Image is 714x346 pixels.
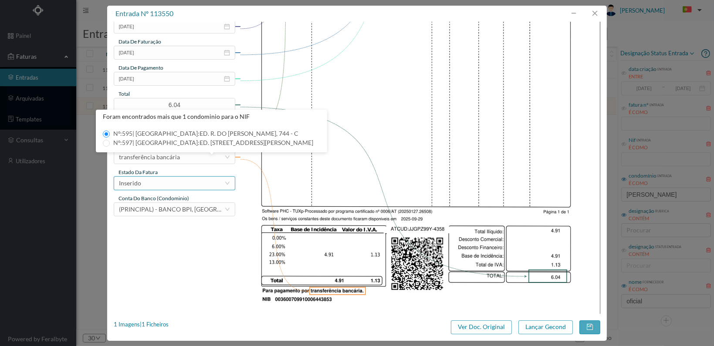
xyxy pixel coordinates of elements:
[96,110,327,124] div: Foram encontrados mais que 1 condominio para o NIF
[225,181,230,186] i: icon: down
[119,151,180,164] div: transferência bancária
[119,177,141,190] div: Inserido
[119,205,307,213] span: (PRINCIPAL) - BANCO BPI, [GEOGRAPHIC_DATA] ([FINANCIAL_ID])
[225,207,230,212] i: icon: down
[118,38,161,45] span: data de faturação
[115,9,173,17] span: entrada nº 113550
[224,50,230,56] i: icon: calendar
[224,76,230,82] i: icon: calendar
[110,130,302,137] span: Nº: 595 | [GEOGRAPHIC_DATA]: ED. R. DO [PERSON_NAME], 744 - C
[118,169,158,175] span: estado da fatura
[676,3,705,17] button: PT
[118,195,189,202] span: conta do banco (condominio)
[118,64,163,71] span: data de pagamento
[224,24,230,30] i: icon: calendar
[114,320,169,329] div: 1 Imagens | 1 Ficheiros
[451,320,512,334] button: Ver Doc. Original
[518,320,573,334] button: Lançar Gecond
[110,139,317,146] span: Nº: 597 | [GEOGRAPHIC_DATA]: ED. [STREET_ADDRESS][PERSON_NAME]
[118,91,130,97] span: total
[225,155,230,160] i: icon: down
